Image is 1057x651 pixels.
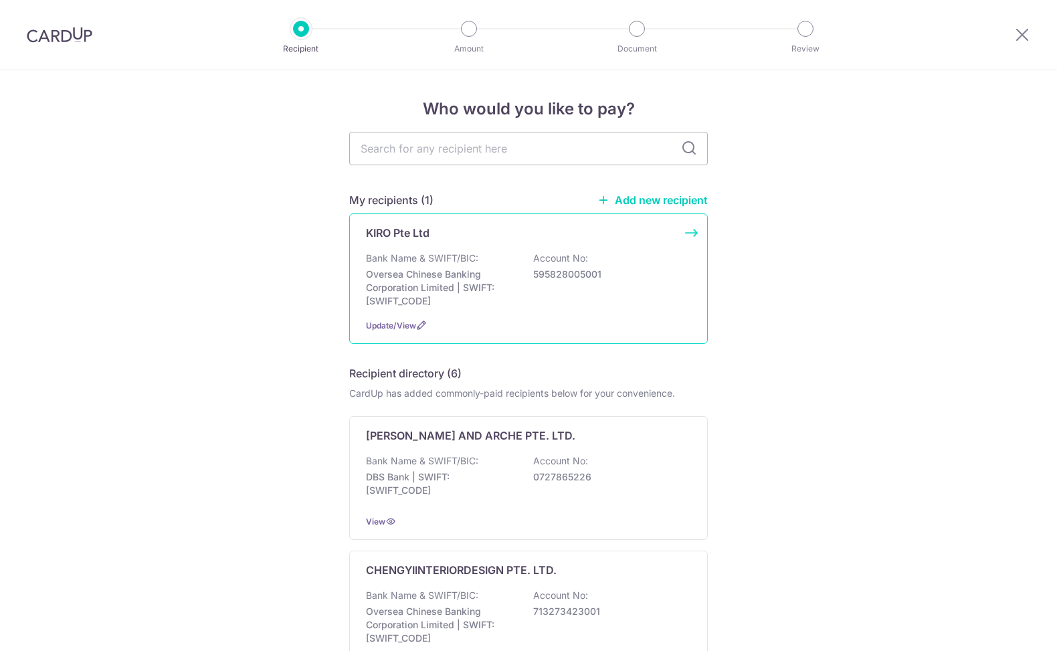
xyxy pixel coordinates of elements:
p: CHENGYIINTERIORDESIGN PTE. LTD. [366,562,557,578]
span: Help [118,9,146,21]
a: Update/View [366,320,416,331]
p: Account No: [533,454,588,468]
p: Bank Name & SWIFT/BIC: [366,454,478,468]
p: Recipient [252,42,351,56]
p: 713273423001 [533,605,683,618]
h4: Who would you like to pay? [349,97,708,121]
p: Amount [419,42,518,56]
p: Bank Name & SWIFT/BIC: [366,589,478,602]
p: DBS Bank | SWIFT: [SWIFT_CODE] [366,470,516,497]
p: Account No: [533,252,588,265]
p: Oversea Chinese Banking Corporation Limited | SWIFT: [SWIFT_CODE] [366,268,516,308]
img: CardUp [27,27,92,43]
p: Oversea Chinese Banking Corporation Limited | SWIFT: [SWIFT_CODE] [366,605,516,645]
p: 0727865226 [533,470,683,484]
p: Account No: [533,589,588,602]
p: Document [587,42,686,56]
div: CardUp has added commonly-paid recipients below for your convenience. [349,387,708,400]
h5: My recipients (1) [349,192,434,208]
p: [PERSON_NAME] AND ARCHE PTE. LTD. [366,428,575,444]
p: Review [756,42,855,56]
p: Bank Name & SWIFT/BIC: [366,252,478,265]
p: KIRO Pte Ltd [366,225,429,241]
h5: Recipient directory (6) [349,365,462,381]
input: Search for any recipient here [349,132,708,165]
a: Add new recipient [597,193,708,207]
a: View [366,517,385,527]
p: 595828005001 [533,268,683,281]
